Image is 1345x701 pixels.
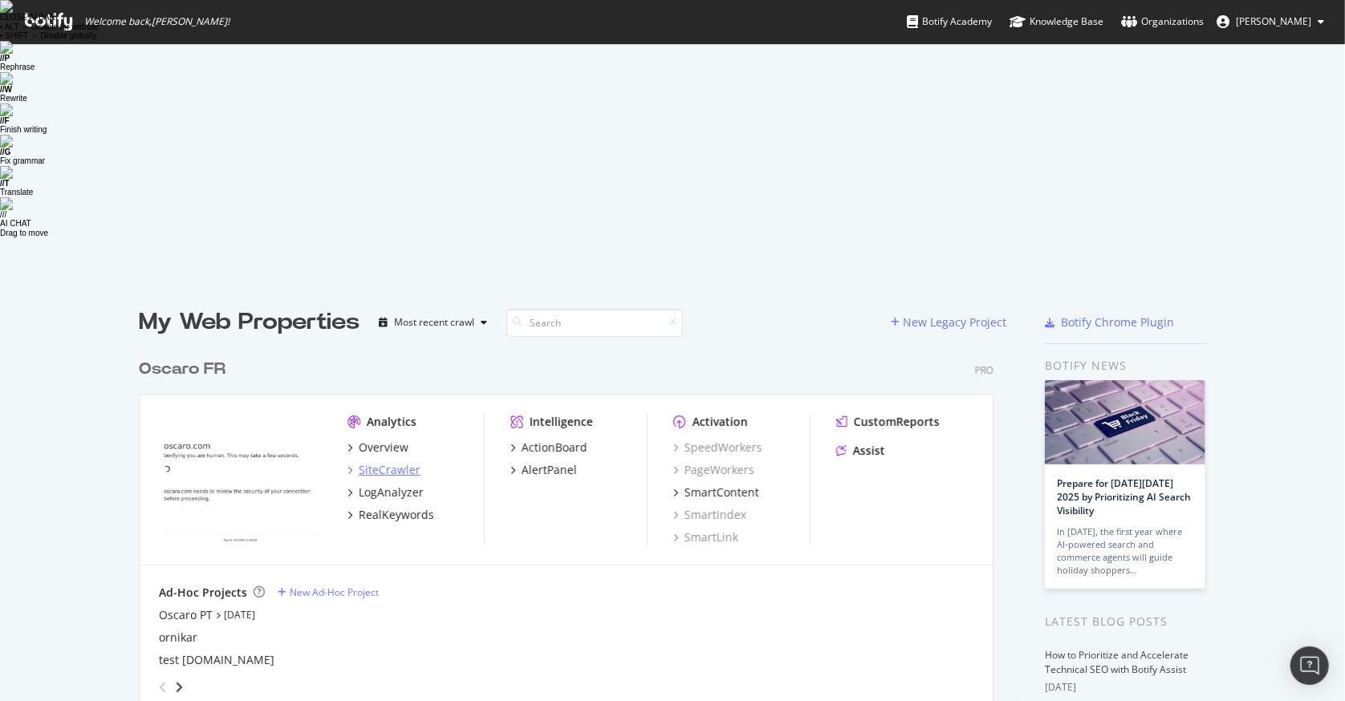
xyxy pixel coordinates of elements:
[673,462,754,478] a: PageWorkers
[1045,648,1189,676] a: How to Prioritize and Accelerate Technical SEO with Botify Assist
[975,363,994,377] div: Pro
[836,443,885,459] a: Assist
[159,630,197,646] a: ornikar
[359,484,424,500] div: LogAnalyzer
[347,507,434,523] a: RealKeywords
[673,440,762,456] a: SpeedWorkers
[1045,380,1205,464] img: Prepare for Black Friday 2025 by Prioritizing AI Search Visibility
[1045,680,1206,695] div: [DATE]
[522,462,577,478] div: AlertPanel
[891,315,1006,329] a: New Legacy Project
[372,310,494,335] button: Most recent crawl
[347,440,408,456] a: Overview
[506,309,683,337] input: Search
[1045,314,1174,330] a: Botify Chrome Plugin
[159,607,213,623] a: Oscaro PT
[347,462,421,478] a: SiteCrawler
[853,443,885,459] div: Assist
[159,652,274,668] a: test [DOMAIN_NAME]
[152,675,173,700] div: angle-left
[673,529,738,545] a: SmartLink
[159,414,322,544] img: Oscaro.com
[139,306,360,338] div: My Web Properties
[347,484,424,500] a: LogAnalyzer
[693,414,748,430] div: Activation
[224,608,255,622] a: [DATE]
[278,586,379,599] a: New Ad-Hoc Project
[1057,525,1193,577] div: In [DATE], the first year where AI-powered search and commerce agents will guide holiday shoppers…
[139,358,232,381] a: Oscaro FR
[854,414,940,430] div: CustomReports
[290,586,379,599] div: New Ad-Hoc Project
[530,414,593,430] div: Intelligence
[367,414,417,430] div: Analytics
[139,358,226,381] div: Oscaro FR
[159,585,247,601] div: Ad-Hoc Projects
[836,414,940,430] a: CustomReports
[173,679,185,695] div: angle-right
[1045,613,1206,630] div: Latest Blog Posts
[903,314,1006,330] div: New Legacy Project
[685,484,759,500] div: SmartContent
[510,462,577,478] a: AlertPanel
[1290,646,1329,685] div: Open Intercom Messenger
[359,462,421,478] div: SiteCrawler
[891,310,1006,335] button: New Legacy Project
[1057,476,1191,517] a: Prepare for [DATE][DATE] 2025 by Prioritizing AI Search Visibility
[522,440,587,456] div: ActionBoard
[1045,357,1206,375] div: Botify news
[359,440,408,456] div: Overview
[394,318,474,327] div: Most recent crawl
[1061,314,1174,330] div: Botify Chrome Plugin
[359,507,434,523] div: RealKeywords
[673,507,746,523] a: SmartIndex
[510,440,587,456] a: ActionBoard
[673,484,759,500] a: SmartContent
